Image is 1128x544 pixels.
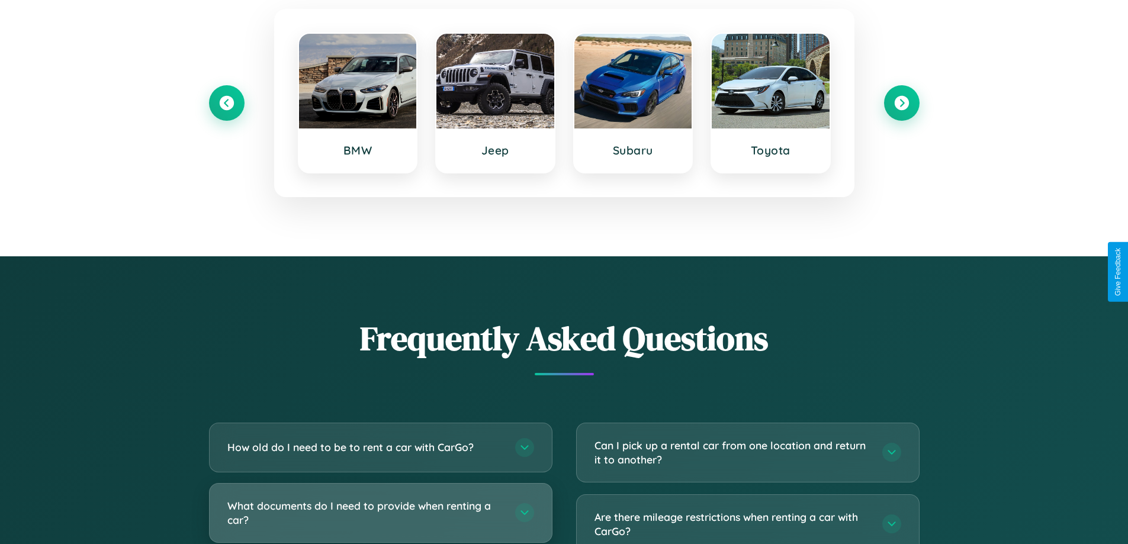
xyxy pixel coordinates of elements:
div: Give Feedback [1114,248,1122,296]
h3: Are there mileage restrictions when renting a car with CarGo? [594,510,870,539]
h3: How old do I need to be to rent a car with CarGo? [227,440,503,455]
h3: Subaru [586,143,680,157]
h3: BMW [311,143,405,157]
h3: Toyota [724,143,818,157]
h3: What documents do I need to provide when renting a car? [227,498,503,527]
h3: Can I pick up a rental car from one location and return it to another? [594,438,870,467]
h2: Frequently Asked Questions [209,316,920,361]
h3: Jeep [448,143,542,157]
